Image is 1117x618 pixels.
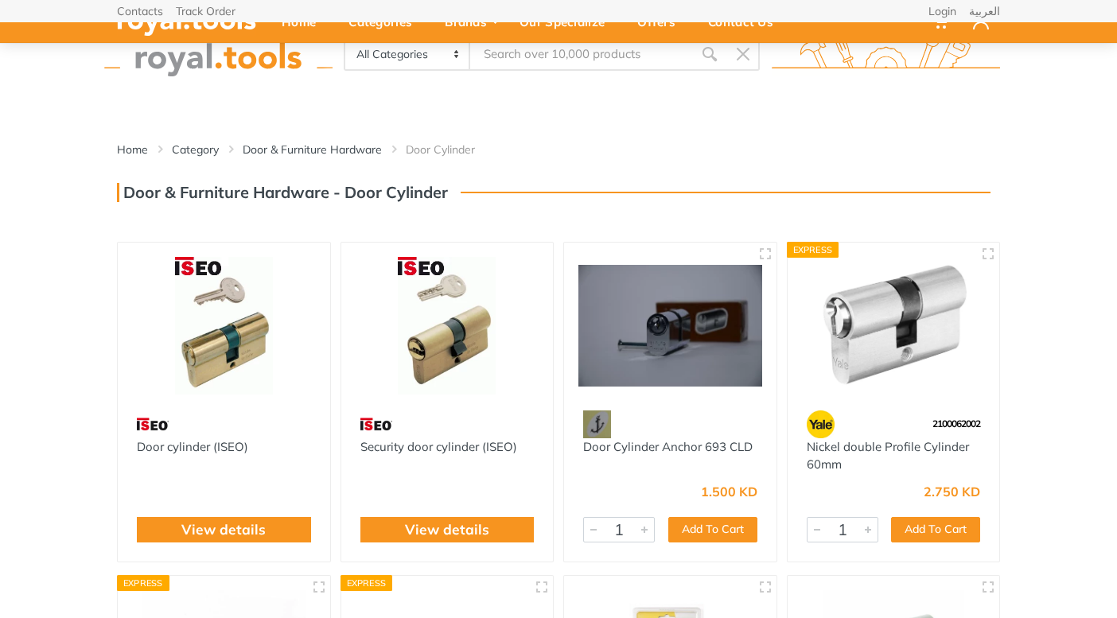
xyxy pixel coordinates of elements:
[969,6,1000,17] a: العربية
[807,439,969,472] a: Nickel double Profile Cylinder 60mm
[470,37,693,71] input: Site search
[807,410,835,438] img: 23.webp
[137,439,248,454] a: Door cylinder (ISEO)
[176,6,235,17] a: Track Order
[360,439,517,454] a: Security door cylinder (ISEO)
[787,242,839,258] div: Express
[578,257,762,395] img: Royal Tools - Door Cylinder Anchor 693 CLD
[583,439,753,454] a: Door Cylinder Anchor 693 CLD
[117,6,163,17] a: Contacts
[172,142,219,157] a: Category
[701,485,757,498] div: 1.500 KD
[891,517,980,542] button: Add To Cart
[924,485,980,498] div: 2.750 KD
[117,183,448,202] h3: Door & Furniture Hardware - Door Cylinder
[932,418,980,429] span: 2100062002
[117,142,1000,157] nav: breadcrumb
[117,142,148,157] a: Home
[406,142,499,157] li: Door Cylinder
[345,39,470,69] select: Category
[137,410,169,438] img: 6.webp
[668,517,757,542] button: Add To Cart
[583,410,611,438] img: 19.webp
[405,519,489,540] a: View details
[132,257,316,395] img: Royal Tools - Door cylinder (ISEO)
[341,575,393,591] div: Express
[356,257,539,395] img: Royal Tools - Security door cylinder (ISEO)
[181,519,266,540] a: View details
[360,410,392,438] img: 6.webp
[117,575,169,591] div: Express
[772,33,1000,76] img: royal.tools Logo
[802,257,986,395] img: Royal Tools - Nickel double Profile Cylinder 60mm
[928,6,956,17] a: Login
[243,142,382,157] a: Door & Furniture Hardware
[104,33,333,76] img: royal.tools Logo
